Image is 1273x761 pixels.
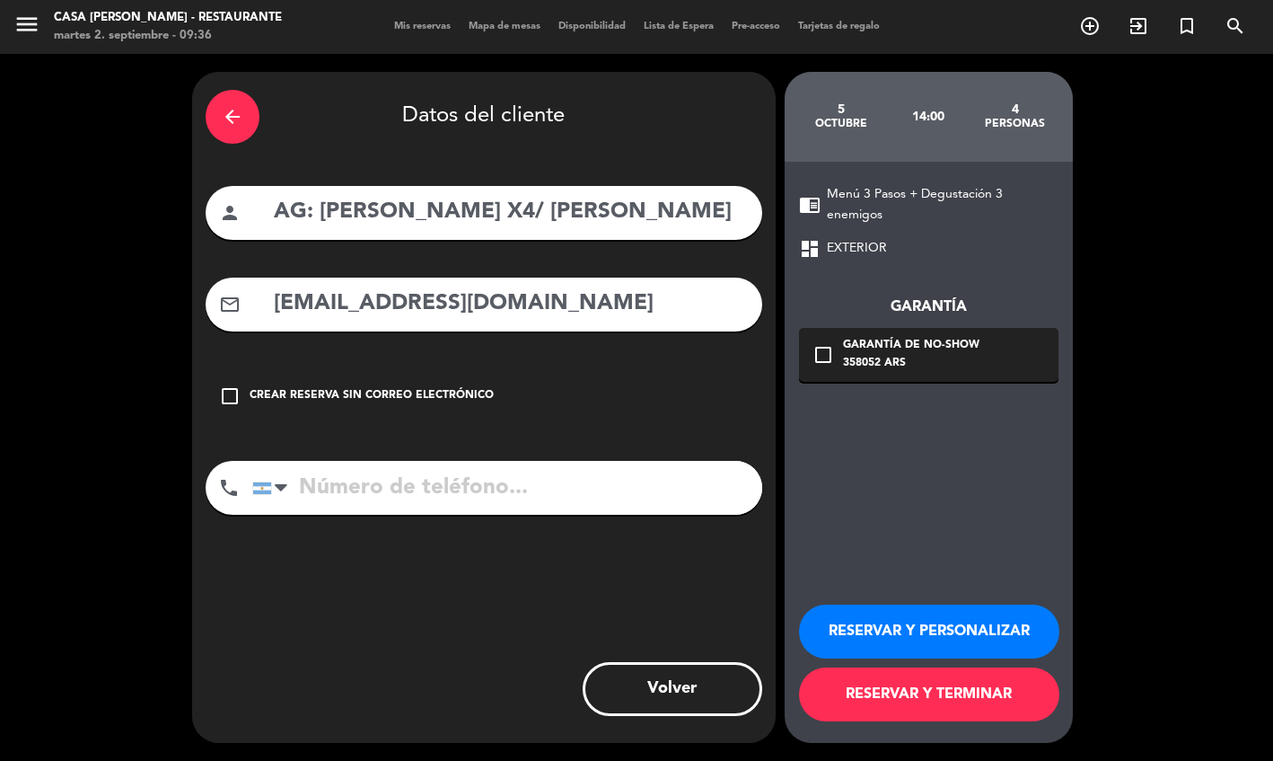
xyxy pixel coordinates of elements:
[54,9,282,27] div: Casa [PERSON_NAME] - Restaurante
[799,605,1059,659] button: RESERVAR Y PERSONALIZAR
[812,344,834,366] i: check_box_outline_blank
[827,238,887,259] span: EXTERIOR
[723,22,789,31] span: Pre-acceso
[1225,15,1246,37] i: search
[799,238,821,260] span: dashboard
[827,184,1058,226] span: Menú 3 Pasos + Degustación 3 enemigos
[460,22,549,31] span: Mapa de mesas
[789,22,889,31] span: Tarjetas de regalo
[971,117,1058,131] div: personas
[549,22,635,31] span: Disponibilidad
[253,462,294,514] div: Argentina: +54
[218,477,240,499] i: phone
[1079,15,1101,37] i: add_circle_outline
[385,22,460,31] span: Mis reservas
[843,355,979,373] div: 358052 ARS
[13,11,40,38] i: menu
[219,385,241,407] i: check_box_outline_blank
[798,117,885,131] div: octubre
[222,106,243,128] i: arrow_back
[798,102,885,117] div: 5
[219,294,241,315] i: mail_outline
[799,668,1059,721] button: RESERVAR Y TERMINAR
[272,286,749,323] input: Email del cliente
[54,27,282,45] div: martes 2. septiembre - 09:36
[13,11,40,44] button: menu
[206,85,762,148] div: Datos del cliente
[799,296,1058,319] div: Garantía
[843,337,979,355] div: Garantía de no-show
[272,194,749,231] input: Nombre del cliente
[1128,15,1149,37] i: exit_to_app
[250,387,494,405] div: Crear reserva sin correo electrónico
[219,202,241,224] i: person
[971,102,1058,117] div: 4
[799,194,821,216] span: chrome_reader_mode
[635,22,723,31] span: Lista de Espera
[583,662,762,716] button: Volver
[1176,15,1198,37] i: turned_in_not
[252,461,762,515] input: Número de teléfono...
[884,85,971,148] div: 14:00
